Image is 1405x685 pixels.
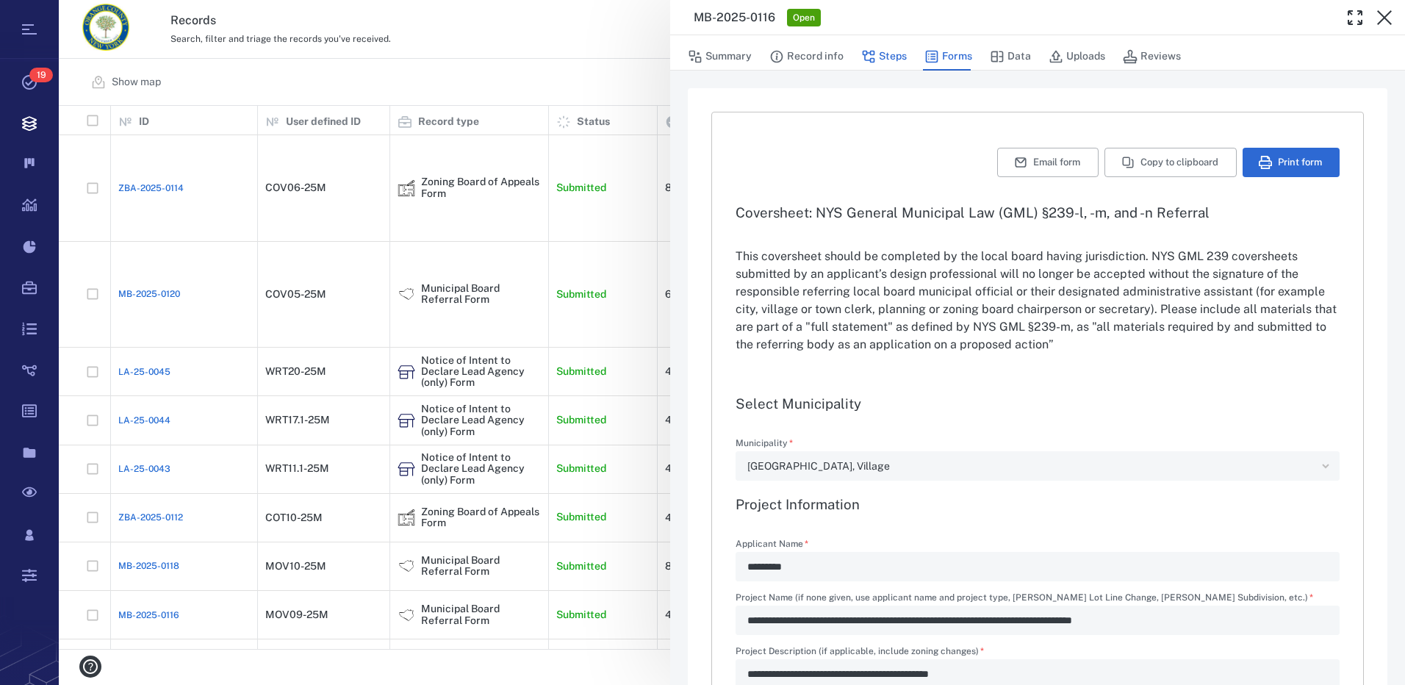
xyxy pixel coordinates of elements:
[736,248,1340,354] p: This coversheet should be completed by the local board having jurisdiction. NYS GML 239 covershee...
[990,43,1031,71] button: Data
[924,43,972,71] button: Forms
[736,593,1340,606] label: Project Name (if none given, use applicant name and project type, [PERSON_NAME] Lot Line Change, ...
[736,204,1340,221] h3: Coversheet: NYS General Municipal Law (GML) §239-l, -m, and -n Referral
[1049,43,1105,71] button: Uploads
[1370,3,1399,32] button: Close
[1340,3,1370,32] button: Toggle Fullscreen
[790,12,818,24] span: Open
[1123,43,1181,71] button: Reviews
[736,606,1340,635] div: Project Name (if none given, use applicant name and project type, e.g. Smith Lot Line Change, Jon...
[736,539,1340,552] label: Applicant Name
[736,395,1340,412] h3: Select Municipality
[861,43,907,71] button: Steps
[736,439,1340,451] label: Municipality
[736,495,1340,513] h3: Project Information
[33,10,63,24] span: Help
[29,68,53,82] span: 19
[1104,148,1237,177] button: Copy to clipboard
[997,148,1099,177] button: Email form
[1243,148,1340,177] button: Print form
[688,43,752,71] button: Summary
[694,9,775,26] h3: MB-2025-0116
[736,451,1340,481] div: Municipality
[769,43,844,71] button: Record info
[747,458,1316,475] div: [GEOGRAPHIC_DATA], Village
[736,647,1340,659] label: Project Description (if applicable, include zoning changes)
[736,552,1340,581] div: Applicant Name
